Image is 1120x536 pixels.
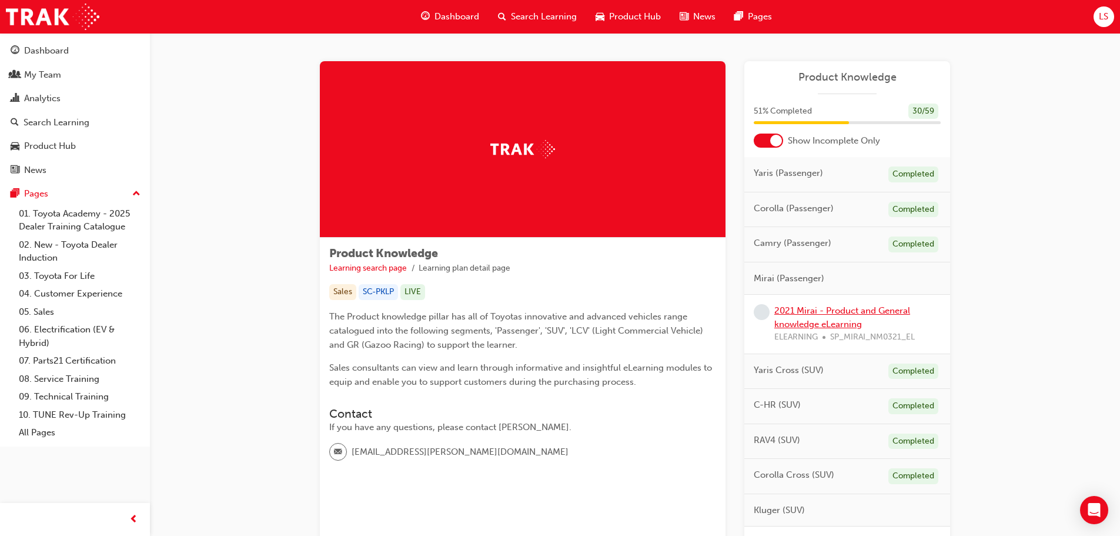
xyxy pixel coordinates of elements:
[888,237,938,252] div: Completed
[329,362,714,387] span: Sales consultants can view and learn through informative and insightful eLearning modules to equi...
[754,434,800,447] span: RAV4 (SUV)
[14,388,145,406] a: 09. Technical Training
[754,468,834,482] span: Corolla Cross (SUV)
[908,104,938,119] div: 30 / 59
[888,202,938,218] div: Completed
[754,272,824,285] span: Mirai (Passenger)
[14,321,145,352] a: 06. Electrification (EV & Hybrid)
[24,92,61,105] div: Analytics
[14,406,145,424] a: 10. TUNE Rev-Up Training
[754,202,834,215] span: Corolla (Passenger)
[5,159,145,181] a: News
[774,331,818,344] span: ELEARNING
[329,263,407,273] a: Learning search page
[419,262,510,275] li: Learning plan detail page
[14,285,145,303] a: 04. Customer Experience
[6,4,99,30] img: Trak
[14,205,145,236] a: 01. Toyota Academy - 2025 Dealer Training Catalogue
[11,94,19,104] span: chart-icon
[788,134,880,148] span: Show Incomplete Only
[693,10,716,24] span: News
[498,9,506,24] span: search-icon
[14,267,145,285] a: 03. Toyota For Life
[754,364,824,377] span: Yaris Cross (SUV)
[734,9,743,24] span: pages-icon
[670,5,725,29] a: news-iconNews
[400,284,425,300] div: LIVE
[754,504,805,517] span: Kluger (SUV)
[754,71,941,84] a: Product Knowledge
[329,284,356,300] div: Sales
[888,364,938,379] div: Completed
[586,5,670,29] a: car-iconProduct Hub
[11,46,19,56] span: guage-icon
[24,164,46,177] div: News
[11,165,19,176] span: news-icon
[680,9,688,24] span: news-icon
[5,38,145,183] button: DashboardMy TeamAnalyticsSearch LearningProduct HubNews
[329,311,706,350] span: The Product knowledge pillar has all of Toyotas innovative and advanced vehicles range catalogued...
[14,352,145,370] a: 07. Parts21 Certification
[421,9,430,24] span: guage-icon
[24,116,89,129] div: Search Learning
[14,370,145,388] a: 08. Service Training
[5,183,145,205] button: Pages
[434,10,479,24] span: Dashboard
[334,445,342,460] span: email-icon
[24,187,48,201] div: Pages
[490,140,555,158] img: Trak
[609,10,661,24] span: Product Hub
[1080,496,1108,524] div: Open Intercom Messenger
[14,303,145,321] a: 05. Sales
[11,141,19,152] span: car-icon
[754,167,823,180] span: Yaris (Passenger)
[5,88,145,109] a: Analytics
[14,424,145,442] a: All Pages
[412,5,489,29] a: guage-iconDashboard
[830,331,915,344] span: SP_MIRAI_NM0321_EL
[329,407,716,421] h3: Contact
[329,421,716,434] div: If you have any questions, please contact [PERSON_NAME].
[754,304,770,320] span: learningRecordVerb_NONE-icon
[888,434,938,450] div: Completed
[11,189,19,199] span: pages-icon
[129,512,138,527] span: prev-icon
[1099,10,1108,24] span: LS
[11,118,19,128] span: search-icon
[754,105,812,118] span: 51 % Completed
[774,305,910,329] a: 2021 Mirai - Product and General knowledge eLearning
[888,468,938,484] div: Completed
[888,167,938,182] div: Completed
[14,236,145,267] a: 02. New - Toyota Dealer Induction
[511,10,577,24] span: Search Learning
[352,445,569,459] span: [EMAIL_ADDRESS][PERSON_NAME][DOMAIN_NAME]
[5,135,145,157] a: Product Hub
[748,10,772,24] span: Pages
[754,237,831,250] span: Camry (Passenger)
[5,64,145,86] a: My Team
[596,9,604,24] span: car-icon
[24,139,76,153] div: Product Hub
[24,44,69,58] div: Dashboard
[888,398,938,414] div: Completed
[132,187,141,202] span: up-icon
[329,247,438,260] span: Product Knowledge
[24,68,61,82] div: My Team
[5,112,145,134] a: Search Learning
[754,398,801,412] span: C-HR (SUV)
[5,40,145,62] a: Dashboard
[725,5,781,29] a: pages-iconPages
[489,5,586,29] a: search-iconSearch Learning
[11,70,19,81] span: people-icon
[359,284,398,300] div: SC-PKLP
[1094,6,1114,27] button: LS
